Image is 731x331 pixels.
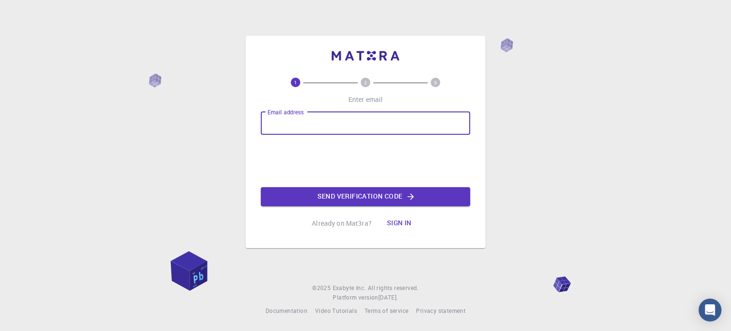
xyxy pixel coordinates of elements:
span: Documentation [266,307,307,314]
a: Privacy statement [416,306,465,316]
span: All rights reserved. [368,283,419,293]
iframe: reCAPTCHA [293,142,438,180]
p: Already on Mat3ra? [312,219,372,228]
text: 2 [364,79,367,86]
span: Video Tutorials [315,307,357,314]
span: Exabyte Inc. [333,284,366,291]
span: Platform version [333,293,378,302]
a: Documentation [266,306,307,316]
span: [DATE] . [378,293,398,301]
text: 1 [294,79,297,86]
label: Email address [267,108,304,116]
a: Video Tutorials [315,306,357,316]
a: Terms of service [365,306,408,316]
button: Sign in [379,214,419,233]
a: Exabyte Inc. [333,283,366,293]
text: 3 [434,79,437,86]
a: [DATE]. [378,293,398,302]
div: Open Intercom Messenger [699,299,721,321]
span: Terms of service [365,307,408,314]
span: © 2025 [312,283,332,293]
p: Enter email [348,95,383,104]
button: Send verification code [261,187,470,206]
span: Privacy statement [416,307,465,314]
